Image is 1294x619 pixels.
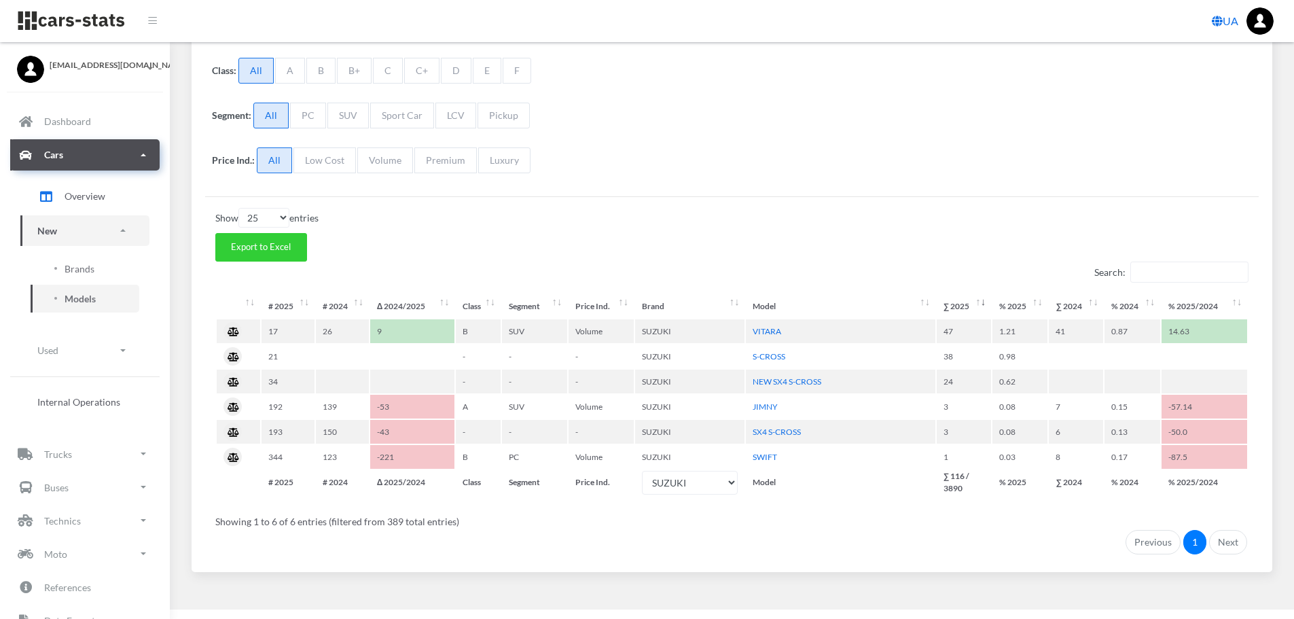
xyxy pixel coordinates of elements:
[753,452,777,462] a: SWIFT
[992,420,1048,444] td: 0.08
[992,344,1048,368] td: 0.98
[502,370,567,393] td: -
[20,388,149,416] a: Internal Operations
[10,438,160,470] a: Trucks
[275,58,305,84] span: A
[337,58,372,84] span: B+
[290,103,326,128] span: PC
[992,445,1048,469] td: 0.03
[316,420,369,444] td: 150
[1104,395,1160,419] td: 0.15
[370,103,434,128] span: Sport Car
[65,291,96,306] span: Models
[10,505,160,536] a: Technics
[44,546,67,563] p: Moto
[1162,470,1247,495] th: % 2025/2024
[753,402,778,412] a: JIMNY
[992,470,1048,495] th: % 2025
[635,294,745,318] th: Brand: activate to sort column ascending
[31,255,139,283] a: Brands
[1162,294,1247,318] th: %&nbsp;2025/2024: activate to sort column ascending
[238,208,289,228] select: Showentries
[456,445,501,469] td: B
[1049,395,1103,419] td: 7
[10,571,160,603] a: References
[753,427,801,437] a: SX4 S-CROSS
[370,294,454,318] th: Δ&nbsp;2024/2025: activate to sort column ascending
[1183,530,1206,554] a: 1
[1104,470,1160,495] th: % 2024
[215,506,1248,529] div: Showing 1 to 6 of 6 entries (filtered from 389 total entries)
[262,370,314,393] td: 34
[316,294,369,318] th: #&nbsp;2024 : activate to sort column ascending
[1094,262,1248,283] label: Search:
[238,58,274,84] span: All
[569,395,634,419] td: Volume
[373,58,403,84] span: C
[370,445,454,469] td: -221
[20,215,149,246] a: New
[293,147,356,173] span: Low Cost
[569,319,634,343] td: Volume
[370,319,454,343] td: 9
[414,147,477,173] span: Premium
[569,420,634,444] td: -
[10,538,160,569] a: Moto
[937,294,991,318] th: ∑&nbsp;2025: activate to sort column ascending
[569,344,634,368] td: -
[502,294,567,318] th: Segment: activate to sort column ascending
[569,370,634,393] td: -
[10,472,160,503] a: Buses
[1246,7,1274,35] img: ...
[502,344,567,368] td: -
[1049,420,1103,444] td: 6
[262,294,314,318] th: #&nbsp;2025 : activate to sort column ascending
[44,113,91,130] p: Dashboard
[37,342,58,359] p: Used
[456,370,501,393] td: -
[65,262,94,276] span: Brands
[937,344,991,368] td: 38
[1162,445,1247,469] td: -87.5
[503,58,531,84] span: F
[1049,319,1103,343] td: 41
[569,470,634,495] th: Price Ind.
[753,376,821,387] a: NEW SX4 S-CROSS
[37,395,120,409] span: Internal Operations
[1130,262,1248,283] input: Search:
[1049,470,1103,495] th: ∑ 2024
[635,395,745,419] td: SUZUKI
[262,319,314,343] td: 17
[937,370,991,393] td: 24
[20,335,149,366] a: Used
[262,395,314,419] td: 192
[1104,319,1160,343] td: 0.87
[1049,445,1103,469] td: 8
[502,395,567,419] td: SUV
[1206,7,1244,35] a: UA
[478,147,531,173] span: Luxury
[456,395,501,419] td: A
[10,106,160,137] a: Dashboard
[17,10,126,31] img: navbar brand
[635,370,745,393] td: SUZUKI
[456,344,501,368] td: -
[937,395,991,419] td: 3
[20,179,149,213] a: Overview
[31,285,139,313] a: Models
[1162,420,1247,444] td: -50.0
[569,294,634,318] th: Price Ind.: activate to sort column ascending
[635,445,745,469] td: SUZUKI
[10,139,160,171] a: Cars
[456,420,501,444] td: -
[635,319,745,343] td: SUZUKI
[327,103,369,128] span: SUV
[316,470,369,495] th: # 2024
[1162,395,1247,419] td: -57.14
[992,395,1048,419] td: 0.08
[262,470,314,495] th: # 2025
[316,319,369,343] td: 26
[50,59,153,71] span: [EMAIL_ADDRESS][DOMAIN_NAME]
[635,420,745,444] td: SUZUKI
